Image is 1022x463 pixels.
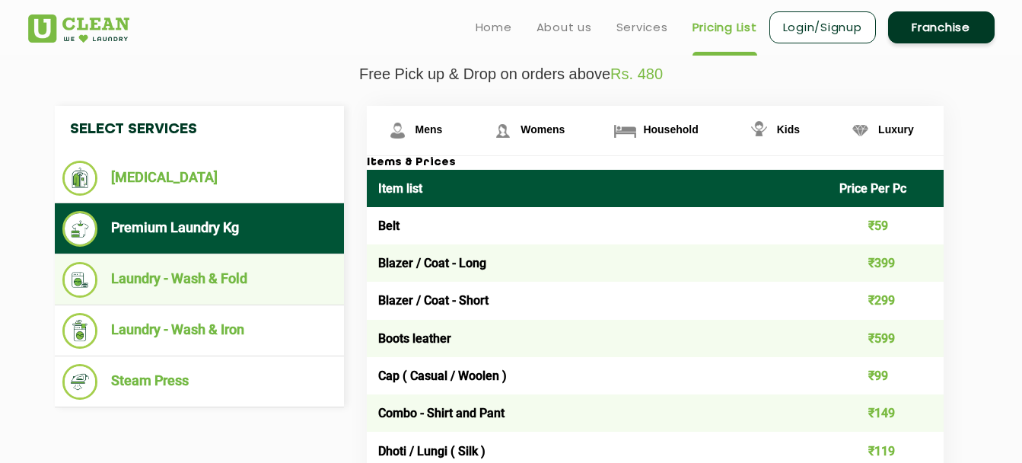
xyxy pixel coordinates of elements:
[62,161,98,196] img: Dry Cleaning
[612,117,638,144] img: Household
[55,106,344,153] h4: Select Services
[367,207,829,244] td: Belt
[489,117,516,144] img: Womens
[367,156,944,170] h3: Items & Prices
[828,320,944,357] td: ₹599
[62,313,98,349] img: Laundry - Wash & Iron
[62,364,336,400] li: Steam Press
[62,262,98,298] img: Laundry - Wash & Fold
[367,357,829,394] td: Cap ( Casual / Woolen )
[692,18,757,37] a: Pricing List
[777,123,800,136] span: Kids
[28,65,995,83] p: Free Pick up & Drop on orders above
[367,282,829,319] td: Blazer / Coat - Short
[62,211,336,247] li: Premium Laundry Kg
[746,117,772,144] img: Kids
[847,117,874,144] img: Luxury
[476,18,512,37] a: Home
[367,170,829,207] th: Item list
[828,207,944,244] td: ₹59
[62,313,336,349] li: Laundry - Wash & Iron
[828,244,944,282] td: ₹399
[828,394,944,432] td: ₹149
[828,282,944,319] td: ₹299
[616,18,668,37] a: Services
[643,123,698,136] span: Household
[367,244,829,282] td: Blazer / Coat - Long
[828,170,944,207] th: Price Per Pc
[62,262,336,298] li: Laundry - Wash & Fold
[521,123,565,136] span: Womens
[367,394,829,432] td: Combo - Shirt and Pant
[536,18,592,37] a: About us
[384,117,411,144] img: Mens
[828,357,944,394] td: ₹99
[367,320,829,357] td: Boots leather
[878,123,914,136] span: Luxury
[888,11,995,43] a: Franchise
[415,123,443,136] span: Mens
[62,364,98,400] img: Steam Press
[610,65,663,82] span: Rs. 480
[62,161,336,196] li: [MEDICAL_DATA]
[62,211,98,247] img: Premium Laundry Kg
[769,11,876,43] a: Login/Signup
[28,14,129,43] img: UClean Laundry and Dry Cleaning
